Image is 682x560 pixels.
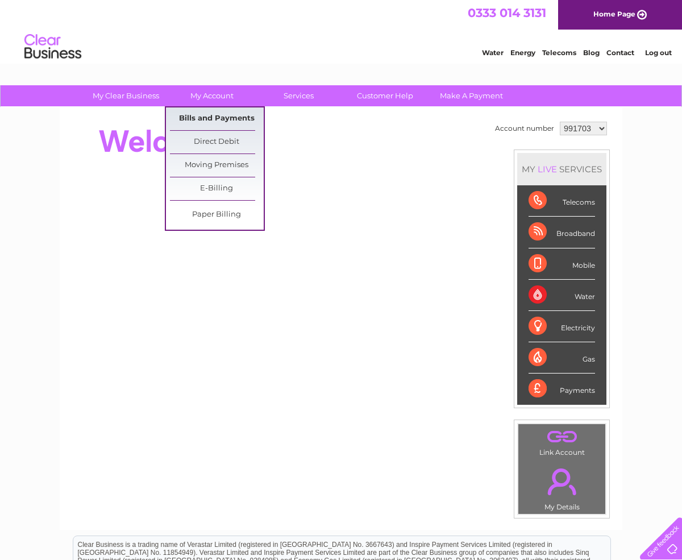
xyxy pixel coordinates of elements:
[338,85,432,106] a: Customer Help
[529,280,595,311] div: Water
[583,48,600,57] a: Blog
[492,119,557,138] td: Account number
[529,248,595,280] div: Mobile
[252,85,346,106] a: Services
[170,107,264,130] a: Bills and Payments
[510,48,535,57] a: Energy
[606,48,634,57] a: Contact
[645,48,672,57] a: Log out
[529,185,595,217] div: Telecoms
[529,374,595,404] div: Payments
[73,6,610,55] div: Clear Business is a trading name of Verastar Limited (registered in [GEOGRAPHIC_DATA] No. 3667643...
[79,85,173,106] a: My Clear Business
[529,217,595,248] div: Broadband
[170,177,264,200] a: E-Billing
[425,85,518,106] a: Make A Payment
[521,462,602,501] a: .
[529,311,595,342] div: Electricity
[24,30,82,64] img: logo.png
[521,427,602,447] a: .
[170,131,264,154] a: Direct Debit
[165,85,259,106] a: My Account
[517,153,606,185] div: MY SERVICES
[535,164,559,175] div: LIVE
[529,342,595,374] div: Gas
[518,459,606,515] td: My Details
[468,6,546,20] a: 0333 014 3131
[518,424,606,459] td: Link Account
[170,154,264,177] a: Moving Premises
[482,48,504,57] a: Water
[170,204,264,226] a: Paper Billing
[542,48,576,57] a: Telecoms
